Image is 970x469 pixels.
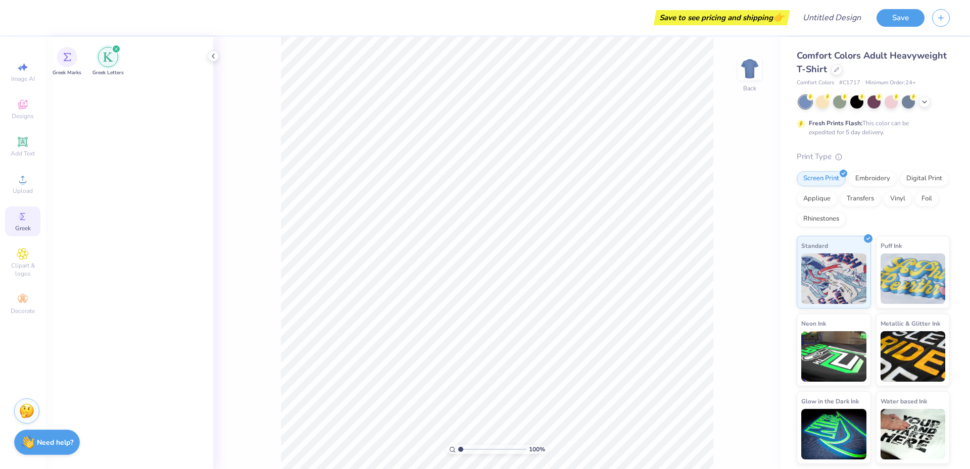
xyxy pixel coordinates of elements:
img: Greek Marks Image [63,53,71,61]
span: Greek [15,224,31,232]
span: Comfort Colors Adult Heavyweight T-Shirt [797,49,947,75]
span: Add Text [11,149,35,158]
div: Applique [797,191,837,206]
img: Back [740,59,760,79]
img: Puff Ink [881,253,946,304]
span: Comfort Colors [797,79,834,87]
img: Neon Ink [801,331,866,382]
img: Metallic & Glitter Ink [881,331,946,382]
img: Water based Ink [881,409,946,459]
img: Standard [801,253,866,304]
input: Untitled Design [795,8,869,28]
span: Standard [801,240,828,251]
div: Print Type [797,151,950,163]
div: Embroidery [849,171,897,186]
span: Image AI [11,75,35,83]
div: filter for Greek Marks [53,47,81,77]
span: Metallic & Glitter Ink [881,318,940,329]
div: filter for Greek Letters [92,47,124,77]
span: Greek Marks [53,69,81,77]
button: filter button [92,47,124,77]
span: Water based Ink [881,396,927,406]
span: Glow in the Dark Ink [801,396,859,406]
strong: Fresh Prints Flash: [809,119,862,127]
div: Foil [915,191,939,206]
button: filter button [53,47,81,77]
span: Designs [12,112,34,120]
span: Puff Ink [881,240,902,251]
img: Greek Letters Image [103,52,113,62]
div: Save to see pricing and shipping [656,10,787,25]
button: Save [877,9,925,27]
img: Glow in the Dark Ink [801,409,866,459]
div: Screen Print [797,171,846,186]
div: Digital Print [900,171,949,186]
span: Greek Letters [92,69,124,77]
span: Clipart & logos [5,262,40,278]
span: Upload [13,187,33,195]
div: Back [743,84,756,93]
span: Neon Ink [801,318,826,329]
span: Decorate [11,307,35,315]
div: This color can be expedited for 5 day delivery. [809,119,933,137]
div: Vinyl [884,191,912,206]
div: Rhinestones [797,212,846,227]
span: 👉 [773,11,784,23]
span: Minimum Order: 24 + [865,79,916,87]
div: Transfers [840,191,881,206]
strong: Need help? [37,438,73,447]
span: # C1717 [839,79,860,87]
span: 100 % [529,445,545,454]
